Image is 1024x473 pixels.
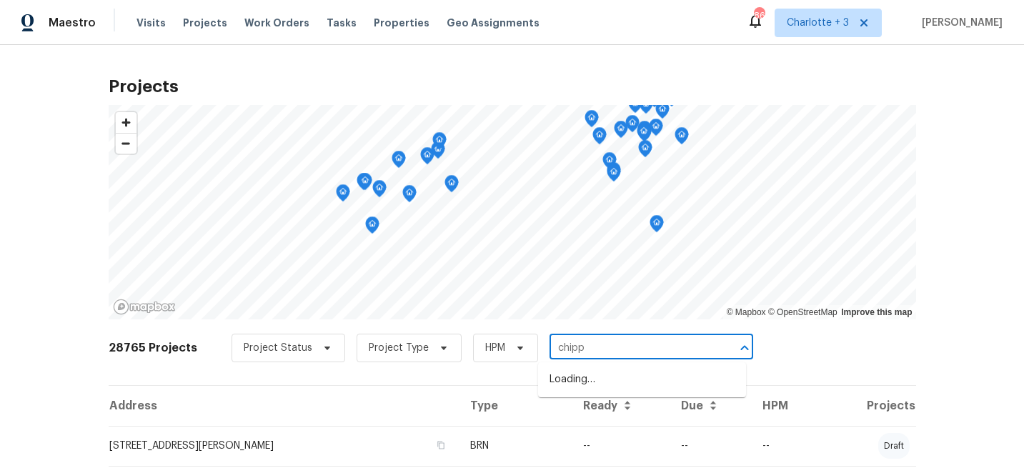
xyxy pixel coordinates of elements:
a: Mapbox homepage [113,299,176,315]
div: Map marker [675,127,689,149]
div: Map marker [431,141,445,164]
span: Charlotte + 3 [787,16,849,30]
div: Map marker [650,215,664,237]
th: Address [109,386,459,426]
a: Mapbox [727,307,766,317]
div: 86 [754,9,764,23]
span: Maestro [49,16,96,30]
div: Map marker [607,162,621,184]
span: Project Type [369,341,429,355]
div: Map marker [637,124,651,146]
th: Due [670,386,751,426]
div: Map marker [365,216,379,239]
span: Work Orders [244,16,309,30]
div: draft [878,433,910,459]
div: Map marker [625,115,640,137]
td: BRN [459,426,572,466]
div: Map marker [592,127,607,149]
span: Projects [183,16,227,30]
span: Geo Assignments [447,16,540,30]
th: Ready [572,386,670,426]
div: Map marker [637,121,652,143]
div: Map marker [585,110,599,132]
td: -- [751,426,816,466]
div: Map marker [420,147,434,169]
span: Tasks [327,18,357,28]
span: Properties [374,16,429,30]
span: [PERSON_NAME] [916,16,1003,30]
a: Improve this map [841,307,912,317]
h2: Projects [109,79,916,94]
div: Map marker [638,140,652,162]
span: Visits [136,16,166,30]
td: -- [670,426,751,466]
button: Zoom out [116,133,136,154]
div: Map marker [655,101,670,124]
span: Zoom out [116,134,136,154]
div: Map marker [444,175,459,197]
div: Map marker [639,96,653,119]
div: Map marker [628,96,642,118]
canvas: Map [109,105,916,319]
td: -- [572,426,670,466]
button: Zoom in [116,112,136,133]
div: Map marker [649,119,663,141]
th: Projects [816,386,915,426]
div: Map marker [358,173,372,195]
div: Map marker [357,173,371,195]
button: Close [735,338,755,358]
div: Map marker [614,121,628,143]
span: HPM [485,341,505,355]
div: Map marker [432,132,447,154]
div: Map marker [392,151,406,173]
td: [STREET_ADDRESS][PERSON_NAME] [109,426,459,466]
span: Project Status [244,341,312,355]
div: Loading… [538,362,746,397]
th: HPM [751,386,816,426]
div: Map marker [607,164,621,186]
div: Map marker [602,152,617,174]
a: OpenStreetMap [768,307,837,317]
div: Map marker [336,184,350,206]
div: Map marker [372,180,387,202]
input: Search projects [550,337,713,359]
div: Map marker [402,185,417,207]
h2: 28765 Projects [109,341,197,355]
th: Type [459,386,572,426]
button: Copy Address [434,439,447,452]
